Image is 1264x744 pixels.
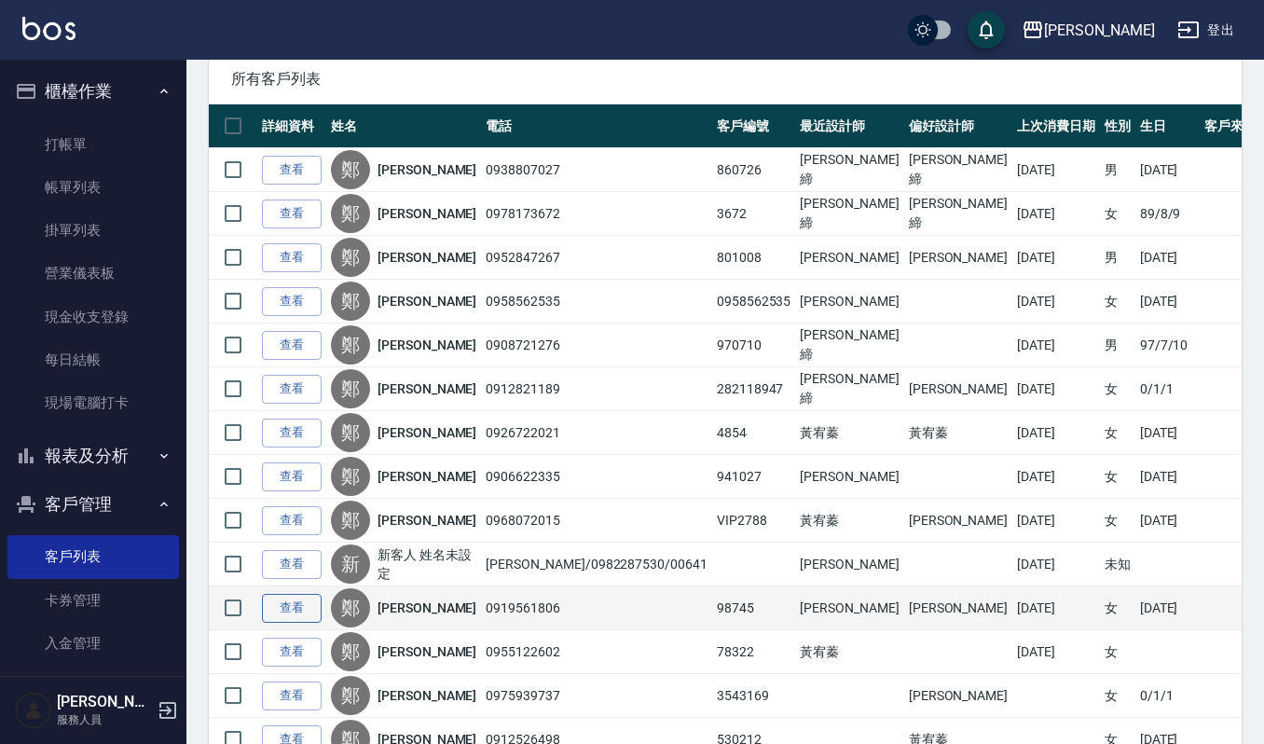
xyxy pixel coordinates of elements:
td: 0975939737 [481,674,712,718]
img: Logo [22,17,76,40]
td: 0926722021 [481,411,712,455]
img: Person [15,692,52,729]
td: [PERSON_NAME] [795,586,903,630]
td: 3543169 [712,674,796,718]
td: [PERSON_NAME]締 [795,367,903,411]
td: 801008 [712,236,796,280]
th: 最近設計師 [795,104,903,148]
td: [DATE] [1012,499,1100,543]
span: 所有客戶列表 [231,70,1219,89]
a: 卡券管理 [7,579,179,622]
a: 查看 [262,419,322,448]
a: 現場電腦打卡 [7,381,179,424]
td: [PERSON_NAME] [904,236,1012,280]
a: 打帳單 [7,123,179,166]
td: 黃宥蓁 [795,499,903,543]
div: 鄭 [331,325,370,365]
div: 鄭 [331,150,370,189]
td: 860726 [712,148,796,192]
a: 查看 [262,375,322,404]
td: [DATE] [1012,367,1100,411]
div: 鄭 [331,457,370,496]
th: 性別 [1100,104,1135,148]
td: [DATE] [1012,630,1100,674]
div: 新 [331,544,370,584]
td: 黃宥蓁 [795,411,903,455]
td: 女 [1100,630,1135,674]
td: 97/7/10 [1135,324,1201,367]
td: [PERSON_NAME] [795,280,903,324]
a: [PERSON_NAME] [378,511,476,530]
td: [DATE] [1012,324,1100,367]
td: 0/1/1 [1135,367,1201,411]
td: [DATE] [1012,192,1100,236]
td: [DATE] [1135,236,1201,280]
div: 鄭 [331,632,370,671]
td: [PERSON_NAME] [904,674,1012,718]
button: 報表及分析 [7,432,179,480]
td: 女 [1100,455,1135,499]
td: 0912821189 [481,367,712,411]
td: 女 [1100,499,1135,543]
td: 女 [1100,280,1135,324]
td: 0/1/1 [1135,674,1201,718]
td: 0906622335 [481,455,712,499]
a: 查看 [262,331,322,360]
div: 鄭 [331,282,370,321]
a: 帳單列表 [7,166,179,209]
td: [PERSON_NAME] [904,586,1012,630]
div: 鄭 [331,413,370,452]
td: 黃宥蓁 [795,630,903,674]
td: 0908721276 [481,324,712,367]
th: 上次消費日期 [1012,104,1100,148]
div: 鄭 [331,238,370,277]
a: 掛單列表 [7,209,179,252]
a: 查看 [262,594,322,623]
a: [PERSON_NAME] [378,336,476,354]
td: 0938807027 [481,148,712,192]
td: [DATE] [1012,455,1100,499]
td: 89/8/9 [1135,192,1201,236]
a: [PERSON_NAME] [378,423,476,442]
h5: [PERSON_NAME] [57,693,152,711]
td: 0919561806 [481,586,712,630]
a: 查看 [262,462,322,491]
td: [DATE] [1135,411,1201,455]
div: [PERSON_NAME] [1044,19,1155,42]
td: 0958562535 [481,280,712,324]
a: [PERSON_NAME] [378,599,476,617]
td: 970710 [712,324,796,367]
a: [PERSON_NAME] [378,686,476,705]
a: 查看 [262,682,322,710]
td: 0952847267 [481,236,712,280]
td: [PERSON_NAME] [795,236,903,280]
td: [DATE] [1135,499,1201,543]
button: save [968,11,1005,48]
td: 941027 [712,455,796,499]
th: 詳細資料 [257,104,326,148]
td: [PERSON_NAME]締 [904,148,1012,192]
a: 查看 [262,506,322,535]
td: 女 [1100,674,1135,718]
td: [PERSON_NAME] [795,543,903,586]
td: [DATE] [1012,148,1100,192]
div: 鄭 [331,194,370,233]
td: [DATE] [1012,586,1100,630]
button: 櫃檯作業 [7,67,179,116]
button: [PERSON_NAME] [1014,11,1162,49]
a: 查看 [262,243,322,272]
a: 入金管理 [7,622,179,665]
div: 鄭 [331,369,370,408]
td: [DATE] [1135,586,1201,630]
td: [DATE] [1135,280,1201,324]
td: 男 [1100,236,1135,280]
td: [PERSON_NAME]締 [795,148,903,192]
div: 鄭 [331,676,370,715]
th: 姓名 [326,104,481,148]
a: 每日結帳 [7,338,179,381]
td: VIP2788 [712,499,796,543]
td: 女 [1100,367,1135,411]
td: 0958562535 [712,280,796,324]
td: [PERSON_NAME]締 [795,324,903,367]
td: 未知 [1100,543,1135,586]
